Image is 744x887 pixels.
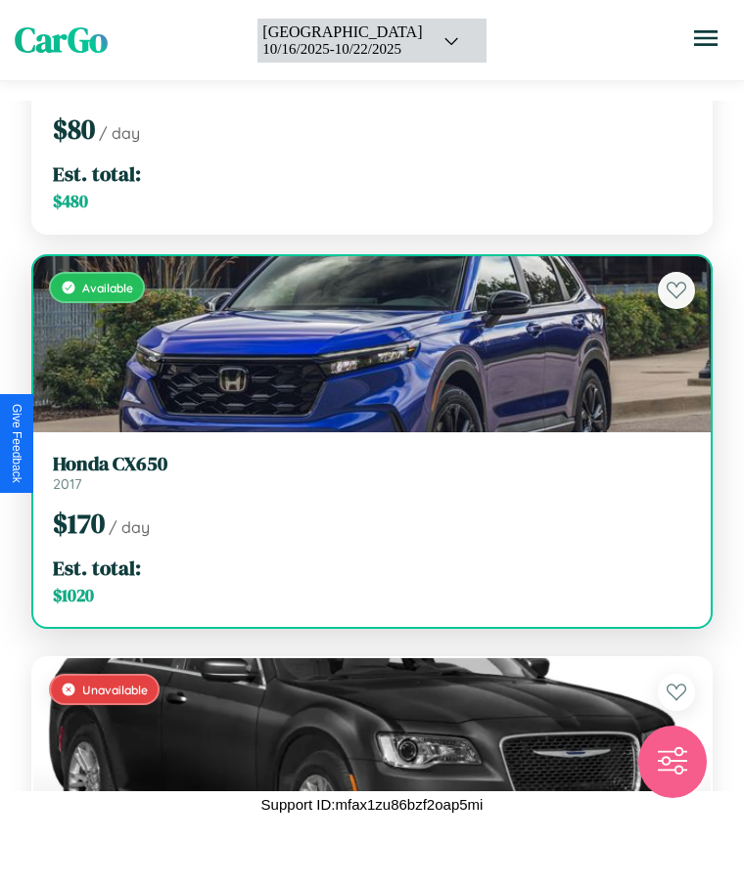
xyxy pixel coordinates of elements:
[262,41,422,58] div: 10 / 16 / 2025 - 10 / 22 / 2025
[53,554,141,582] span: Est. total:
[109,517,150,537] span: / day
[53,159,141,188] span: Est. total:
[53,111,95,148] span: $ 80
[261,791,484,818] p: Support ID: mfax1zu86bzf2oap5mi
[15,17,108,64] span: CarGo
[53,452,691,493] a: Honda CX6502017
[53,190,88,213] span: $ 480
[99,123,140,143] span: / day
[262,23,422,41] div: [GEOGRAPHIC_DATA]
[53,452,691,475] h3: Honda CX650
[10,404,23,483] div: Give Feedback
[53,505,105,542] span: $ 170
[82,281,133,295] span: Available
[53,475,82,493] span: 2017
[53,584,94,607] span: $ 1020
[82,683,148,697] span: Unavailable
